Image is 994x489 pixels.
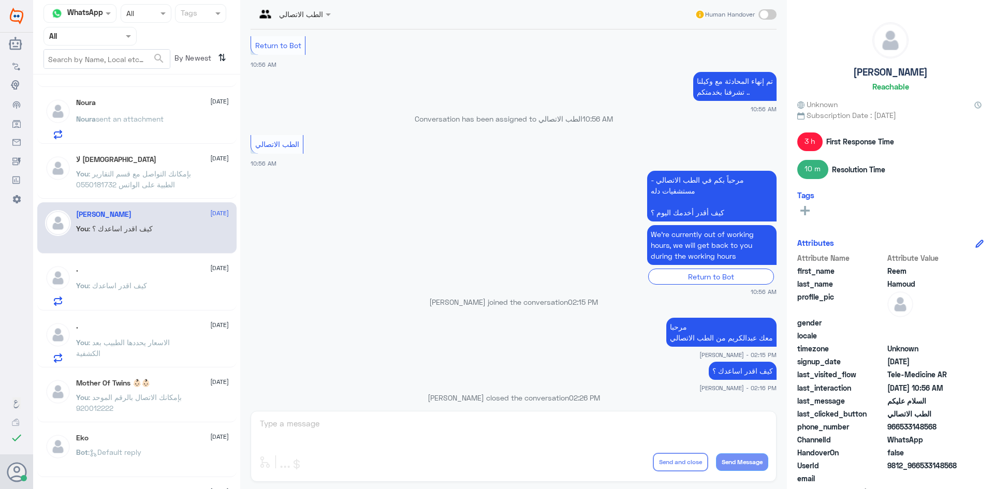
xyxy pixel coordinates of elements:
[210,320,229,330] span: [DATE]
[76,114,96,123] span: Noura
[7,462,26,482] button: Avatar
[76,169,191,189] span: : بإمكانك التواصل مع قسم التقارير الطبية على الواتس 0550181732
[89,224,153,233] span: : كيف اقدر اساعدك ؟
[45,379,71,405] img: defaultAdmin.png
[887,421,962,432] span: 966533148568
[797,253,885,263] span: Attribute Name
[45,98,71,124] img: defaultAdmin.png
[797,110,984,121] span: Subscription Date : [DATE]
[797,447,885,458] span: HandoverOn
[76,338,89,347] span: You
[709,362,777,380] p: 22/8/2025, 2:16 PM
[797,408,885,419] span: last_clicked_button
[251,61,276,68] span: 10:56 AM
[582,114,613,123] span: 10:56 AM
[887,395,962,406] span: السلام عليكم
[797,291,885,315] span: profile_pic
[210,263,229,273] span: [DATE]
[76,393,182,412] span: : بإمكانك الاتصال بالرقم الموحد 920012222
[887,330,962,341] span: null
[218,49,226,66] i: ⇅
[887,343,962,354] span: Unknown
[251,113,777,124] p: Conversation has been assigned to الطب الاتصالي
[887,473,962,484] span: null
[251,160,276,167] span: 10:56 AM
[10,8,23,24] img: Widebot Logo
[96,114,164,123] span: sent an attachment
[797,317,885,328] span: gender
[647,171,777,221] p: 22/8/2025, 10:56 AM
[797,395,885,406] span: last_message
[210,432,229,441] span: [DATE]
[693,72,777,101] p: 22/8/2025, 10:56 AM
[251,392,777,403] p: [PERSON_NAME] closed the conversation
[751,287,777,296] span: 10:56 AM
[872,82,909,91] h6: Reachable
[76,155,156,164] h5: لا اله الا الله
[873,23,908,58] img: defaultAdmin.png
[89,281,147,290] span: : كيف اقدر اساعدك
[153,50,165,67] button: search
[569,393,600,402] span: 02:26 PM
[76,169,89,178] span: You
[568,298,598,306] span: 02:15 PM
[797,434,885,445] span: ChannelId
[76,281,89,290] span: You
[887,265,962,276] span: Reem
[210,154,229,163] span: [DATE]
[76,434,89,442] h5: Eko
[887,382,962,393] span: 2025-08-22T07:56:47.329Z
[76,338,170,358] span: : الاسعار يحددها الطبيب بعد الكشفية
[76,379,150,388] h5: Mother Of Twins 👶🏻👶🏻
[49,6,65,21] img: whatsapp.png
[666,318,777,347] p: 22/8/2025, 2:15 PM
[887,434,962,445] span: 2
[797,356,885,367] span: signup_date
[853,66,928,78] h5: [PERSON_NAME]
[832,164,885,175] span: Resolution Time
[887,460,962,471] span: 9812_966533148568
[44,50,170,68] input: Search by Name, Local etc…
[255,140,299,149] span: الطب الاتصالي
[887,408,962,419] span: الطب الاتصالي
[797,473,885,484] span: email
[76,224,89,233] span: You
[255,41,301,50] span: Return to Bot
[797,238,834,247] h6: Attributes
[76,322,78,331] h5: .
[797,190,814,200] h6: Tags
[797,265,885,276] span: first_name
[797,132,823,151] span: 3 h
[45,265,71,291] img: defaultAdmin.png
[45,155,71,181] img: defaultAdmin.png
[76,448,88,456] span: Bot
[648,269,774,285] div: Return to Bot
[699,383,777,392] span: [PERSON_NAME] - 02:16 PM
[797,460,885,471] span: UserId
[887,278,962,289] span: Hamoud
[797,421,885,432] span: phone_number
[251,297,777,307] p: [PERSON_NAME] joined the conversation
[887,253,962,263] span: Attribute Value
[45,210,71,236] img: defaultAdmin.png
[210,209,229,218] span: [DATE]
[826,136,894,147] span: First Response Time
[210,97,229,106] span: [DATE]
[751,105,777,113] span: 10:56 AM
[210,377,229,387] span: [DATE]
[797,278,885,289] span: last_name
[797,369,885,380] span: last_visited_flow
[797,382,885,393] span: last_interaction
[76,393,89,402] span: You
[699,350,777,359] span: [PERSON_NAME] - 02:15 PM
[887,447,962,458] span: false
[45,434,71,460] img: defaultAdmin.png
[76,210,131,219] h5: Reem Hamoud
[797,343,885,354] span: timezone
[653,453,708,471] button: Send and close
[797,330,885,341] span: locale
[76,265,78,274] h5: .
[887,291,913,317] img: defaultAdmin.png
[153,52,165,65] span: search
[887,317,962,328] span: null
